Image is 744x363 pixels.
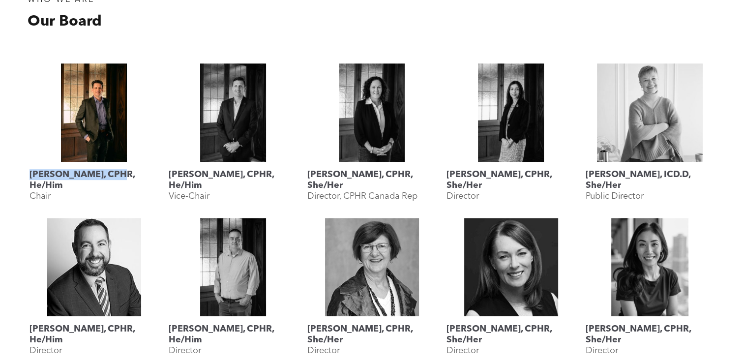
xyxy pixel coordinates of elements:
[28,14,102,29] span: Our Board
[446,191,479,202] p: Director
[169,345,201,356] p: Director
[307,169,437,191] h3: [PERSON_NAME], CPHR, She/Her
[446,63,576,162] a: Mahyar Alinejad, CPHR, She/Her
[30,324,159,345] h3: [PERSON_NAME], CPHR, He/Him
[307,191,417,202] p: Director, CPHR Canada Rep
[446,345,479,356] p: Director
[30,345,62,356] p: Director
[585,169,714,191] h3: [PERSON_NAME], ICD.D, She/Her
[30,63,159,162] a: Geordie MacPherson, CPHR, He/Him
[307,345,340,356] p: Director
[169,169,298,191] h3: [PERSON_NAME], CPHR, He/Him
[307,218,437,316] a: Landis Jackson, CPHR, She/Her
[446,324,576,345] h3: [PERSON_NAME], CPHR, She/Her
[169,218,298,316] a: Rob Dombowsky, CPHR, He/Him
[585,63,714,162] a: Lyn Brown, ICD.D, She/Her
[446,169,576,191] h3: [PERSON_NAME], CPHR, She/Her
[307,324,437,345] h3: [PERSON_NAME], CPHR, She/Her
[585,345,618,356] p: Director
[169,324,298,345] h3: [PERSON_NAME], CPHR, He/Him
[169,63,298,162] a: Jesse Grieder, CPHR, He/Him
[585,191,643,202] p: Public Director
[307,63,437,162] a: Lisa Watson, CPHR, She/Her
[169,191,209,202] p: Vice-Chair
[585,324,714,345] h3: [PERSON_NAME], CPHR, She/Her
[30,218,159,316] a: Rob Caswell, CPHR, He/Him
[30,191,51,202] p: Chair
[446,218,576,316] a: Karen Krull, CPHR, She/Her
[30,169,159,191] h3: [PERSON_NAME], CPHR, He/Him
[585,218,714,316] a: Rebecca Lee, CPHR, She/Her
